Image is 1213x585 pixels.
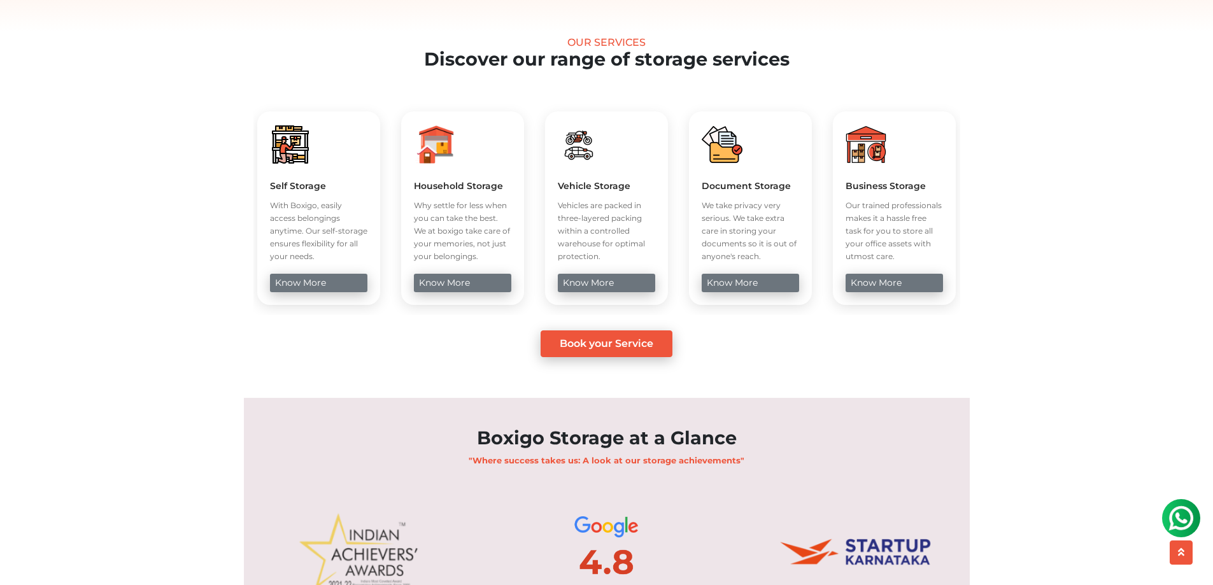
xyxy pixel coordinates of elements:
[13,13,38,38] img: whatsapp-icon.svg
[702,199,799,263] p: We take privacy very serious. We take extra care in storing your documents so it is out of anyone...
[846,180,943,192] h5: Business Storage
[558,180,655,192] h5: Vehicle Storage
[270,199,367,263] p: With Boxigo, easily access belongings anytime. Our self-storage ensures flexibility for all your ...
[541,330,672,357] a: Book your Service
[846,199,943,263] p: Our trained professionals makes it a hassle free task for you to store all your office assets wit...
[414,199,511,263] p: Why settle for less when you can take the best. We at boxigo take care of your memories, not just...
[469,455,744,465] b: "Where success takes us: A look at our storage achievements"
[48,36,1165,48] div: Our Services
[558,124,599,165] img: boxigo_packers_and_movers_huge_savings
[244,427,970,449] h2: Boxigo Storage at a Glance
[702,180,799,192] h5: Document Storage
[270,274,367,292] a: know more
[702,124,742,165] img: boxigo_packers_and_movers_huge_savings
[558,274,655,292] a: know more
[1170,540,1193,565] button: scroll up
[270,180,367,192] h5: Self Storage
[414,274,511,292] a: know more
[48,48,1165,71] h2: Discover our range of storage services
[846,274,943,292] a: know more
[558,199,655,263] p: Vehicles are packed in three-layered packing within a controlled warehouse for optimal protection.
[414,124,455,165] img: boxigo_packers_and_movers_huge_savings
[414,180,511,192] h5: Household Storage
[270,124,311,165] img: boxigo_packers_and_movers_huge_savings
[702,274,799,292] a: know more
[846,124,886,165] img: boxigo_packers_and_movers_huge_savings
